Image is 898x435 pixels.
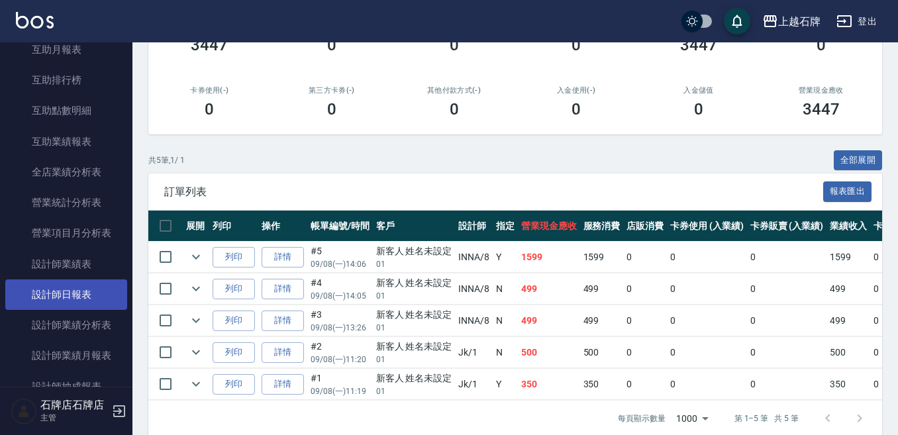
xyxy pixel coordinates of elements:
button: 列印 [213,279,255,299]
th: 業績收入 [826,211,870,242]
td: INNA /8 [455,305,493,336]
a: 設計師業績表 [5,249,127,279]
a: 設計師業績分析表 [5,310,127,340]
p: 共 5 筆, 1 / 1 [148,154,185,166]
p: 01 [376,322,452,334]
p: 09/08 (一) 11:20 [311,354,370,365]
td: 499 [826,273,870,305]
td: 0 [667,369,747,400]
p: 09/08 (一) 14:06 [311,258,370,270]
a: 全店業績分析表 [5,157,127,187]
button: expand row [186,247,206,267]
button: 列印 [213,374,255,395]
td: 499 [518,273,580,305]
td: 0 [623,369,667,400]
td: 350 [826,369,870,400]
div: 新客人 姓名未設定 [376,340,452,354]
a: 營業項目月分析表 [5,218,127,248]
h3: 3447 [680,36,717,54]
div: 新客人 姓名未設定 [376,308,452,322]
td: #5 [307,242,373,273]
th: 指定 [493,211,518,242]
a: 詳情 [262,247,304,267]
th: 服務消費 [580,211,624,242]
th: 展開 [183,211,209,242]
button: expand row [186,374,206,394]
td: 500 [518,337,580,368]
a: 互助排行榜 [5,65,127,95]
td: 0 [667,242,747,273]
h2: 入金使用(-) [531,86,622,95]
h3: 0 [205,100,214,119]
p: 01 [376,258,452,270]
h3: 0 [327,36,336,54]
td: Y [493,242,518,273]
button: 列印 [213,311,255,331]
p: 01 [376,354,452,365]
a: 互助業績報表 [5,126,127,157]
div: 新客人 姓名未設定 [376,276,452,290]
td: 0 [747,337,827,368]
td: Jk /1 [455,337,493,368]
td: 0 [747,242,827,273]
img: Logo [16,12,54,28]
td: #3 [307,305,373,336]
a: 報表匯出 [823,185,872,197]
td: N [493,305,518,336]
td: 0 [747,305,827,336]
th: 店販消費 [623,211,667,242]
button: 全部展開 [834,150,883,171]
h2: 第三方卡券(-) [287,86,377,95]
td: 0 [667,273,747,305]
th: 營業現金應收 [518,211,580,242]
button: expand row [186,279,206,299]
a: 詳情 [262,342,304,363]
td: 499 [580,305,624,336]
h3: 0 [327,100,336,119]
button: 上越石牌 [757,8,826,35]
td: 0 [623,337,667,368]
p: 09/08 (一) 13:26 [311,322,370,334]
button: expand row [186,342,206,362]
button: 列印 [213,247,255,267]
td: 350 [580,369,624,400]
span: 訂單列表 [164,185,823,199]
td: 350 [518,369,580,400]
button: save [724,8,750,34]
td: 0 [623,273,667,305]
td: #4 [307,273,373,305]
img: Person [11,398,37,424]
h2: 其他付款方式(-) [409,86,499,95]
h3: 0 [572,36,581,54]
th: 設計師 [455,211,493,242]
h3: 3447 [191,36,228,54]
th: 卡券販賣 (入業績) [747,211,827,242]
td: #1 [307,369,373,400]
a: 詳情 [262,311,304,331]
td: 0 [623,242,667,273]
td: INNA /8 [455,242,493,273]
h5: 石牌店石牌店 [40,399,108,412]
td: 0 [747,273,827,305]
td: 499 [826,305,870,336]
th: 列印 [209,211,258,242]
h3: 0 [694,100,703,119]
p: 09/08 (一) 14:05 [311,290,370,302]
th: 客戶 [373,211,456,242]
td: N [493,337,518,368]
td: 1599 [826,242,870,273]
td: 500 [580,337,624,368]
td: 0 [623,305,667,336]
a: 設計師抽成報表 [5,371,127,402]
th: 卡券使用 (入業績) [667,211,747,242]
td: Y [493,369,518,400]
a: 設計師日報表 [5,279,127,310]
p: 01 [376,290,452,302]
th: 帳單編號/時間 [307,211,373,242]
p: 每頁顯示數量 [618,412,666,424]
td: 0 [667,337,747,368]
button: expand row [186,311,206,330]
td: 499 [580,273,624,305]
p: 第 1–5 筆 共 5 筆 [734,412,799,424]
h3: 0 [817,36,826,54]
